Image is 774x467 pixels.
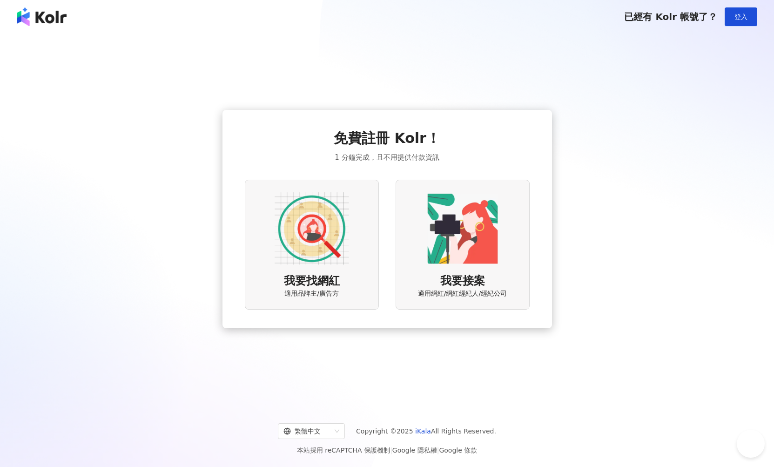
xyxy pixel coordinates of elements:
[297,445,477,456] span: 本站採用 reCAPTCHA 保護機制
[418,289,507,298] span: 適用網紅/網紅經紀人/經紀公司
[275,191,349,266] img: AD identity option
[624,11,717,22] span: 已經有 Kolr 帳號了？
[17,7,67,26] img: logo
[356,426,496,437] span: Copyright © 2025 All Rights Reserved.
[737,430,765,458] iframe: Help Scout Beacon - Open
[334,129,440,148] span: 免費註冊 Kolr！
[392,447,437,454] a: Google 隱私權
[725,7,757,26] button: 登入
[440,273,485,289] span: 我要接案
[284,289,339,298] span: 適用品牌主/廣告方
[283,424,331,439] div: 繁體中文
[439,447,477,454] a: Google 條款
[335,152,439,163] span: 1 分鐘完成，且不用提供付款資訊
[415,427,431,435] a: iKala
[390,447,392,454] span: |
[425,191,500,266] img: KOL identity option
[437,447,439,454] span: |
[734,13,747,20] span: 登入
[284,273,340,289] span: 我要找網紅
